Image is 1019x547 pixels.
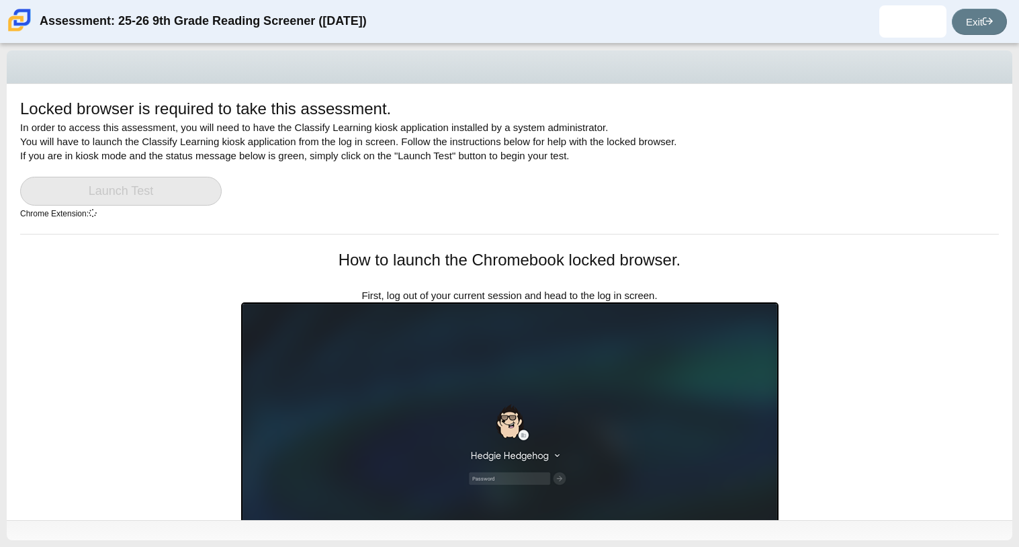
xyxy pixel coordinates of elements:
h1: Locked browser is required to take this assessment. [20,97,391,120]
a: Exit [952,9,1007,35]
div: In order to access this assessment, you will need to have the Classify Learning kiosk application... [20,97,999,234]
a: Carmen School of Science & Technology [5,25,34,36]
h1: How to launch the Chromebook locked browser. [241,249,779,271]
small: Chrome Extension: [20,209,97,218]
img: Carmen School of Science & Technology [5,6,34,34]
div: Assessment: 25-26 9th Grade Reading Screener ([DATE]) [40,5,367,38]
a: Launch Test [20,177,222,206]
img: serenity.chapa.Bqk5Cd [902,11,924,32]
